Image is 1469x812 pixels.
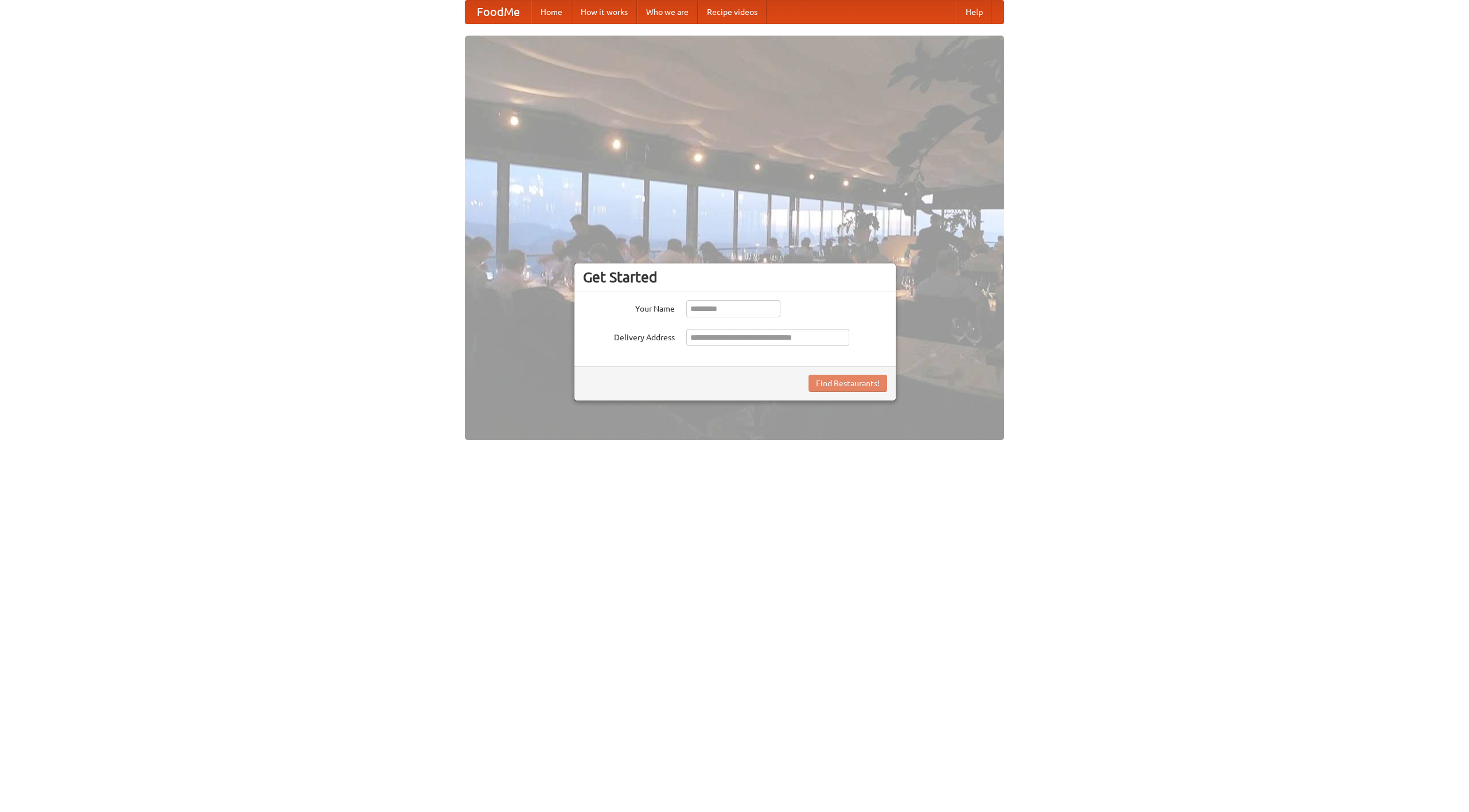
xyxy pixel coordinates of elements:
a: Home [531,1,572,24]
a: Who we are [637,1,698,24]
label: Delivery Address [583,329,675,343]
a: Recipe videos [698,1,767,24]
label: Your Name [583,300,675,314]
h3: Get Started [583,269,887,286]
a: FoodMe [465,1,531,24]
a: Help [957,1,992,24]
button: Find Restaurants! [809,375,887,392]
a: How it works [572,1,637,24]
